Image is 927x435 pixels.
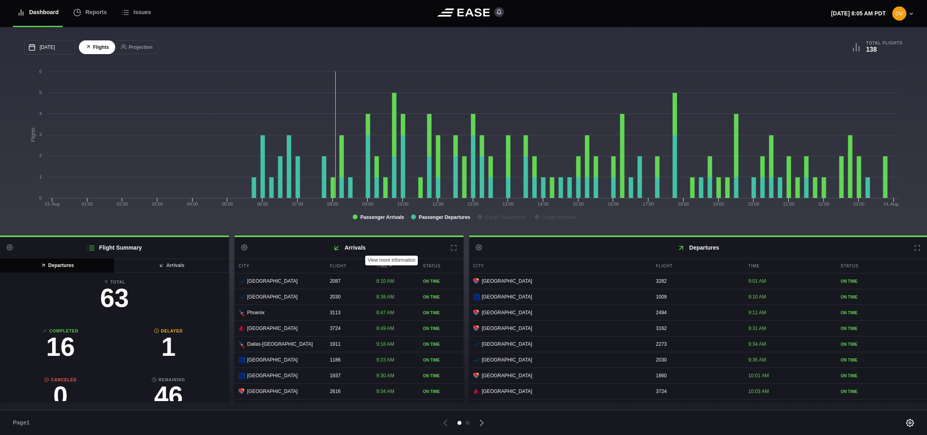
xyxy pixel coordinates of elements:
[837,259,927,273] div: Status
[841,389,923,395] div: ON TIME
[235,259,324,273] div: City
[423,294,459,300] div: ON TIME
[6,285,222,311] h3: 63
[482,356,532,364] span: [GEOGRAPHIC_DATA]
[748,294,766,300] span: 9:10 AM
[326,384,370,399] div: 2616
[573,202,584,206] text: 15:00
[713,202,724,206] text: 19:00
[841,310,923,316] div: ON TIME
[6,377,114,413] a: Canceled0
[432,202,444,206] text: 11:00
[377,326,394,331] span: 8:49 AM
[892,6,906,21] img: 6d3e5a4cbe29da698bbe79a73b1ffc79
[482,309,532,316] span: [GEOGRAPHIC_DATA]
[377,373,394,378] span: 9:30 AM
[326,259,370,273] div: Flight
[652,259,742,273] div: Flight
[608,202,619,206] text: 16:00
[482,388,532,395] span: [GEOGRAPHIC_DATA]
[247,372,298,379] span: [GEOGRAPHIC_DATA]
[360,214,404,220] tspan: Passenger Arrivals
[469,259,650,273] div: City
[326,336,370,352] div: 1911
[24,40,75,55] input: mm/dd/yyyy
[247,356,298,364] span: [GEOGRAPHIC_DATA]
[326,305,370,320] div: 3113
[39,174,42,179] text: 1
[39,153,42,158] text: 2
[643,202,654,206] text: 17:00
[468,202,479,206] text: 12:00
[82,202,93,206] text: 01:00
[79,40,115,55] button: Flights
[841,294,923,300] div: ON TIME
[748,202,760,206] text: 20:00
[423,389,459,395] div: ON TIME
[652,321,742,336] div: 3162
[114,328,222,364] a: Delayed1
[377,389,394,394] span: 9:34 AM
[247,388,298,395] span: [GEOGRAPHIC_DATA]
[841,357,923,363] div: ON TIME
[542,214,576,220] tspan: Cargo Arrivals
[652,336,742,352] div: 2273
[6,383,114,409] h3: 0
[866,40,903,46] b: Total Flights
[678,202,689,206] text: 18:00
[377,294,394,300] span: 8:38 AM
[372,259,417,273] div: Time
[783,202,794,206] text: 21:00
[748,389,769,394] span: 10:03 AM
[39,195,42,200] text: 0
[326,289,370,305] div: 2030
[30,128,36,142] tspan: Flights
[235,237,463,258] h2: Arrivals
[6,334,114,360] h3: 16
[883,202,898,206] tspan: 14. Aug
[13,418,33,427] span: Page 1
[247,340,313,348] span: Dallas-[GEOGRAPHIC_DATA]
[423,310,459,316] div: ON TIME
[744,259,834,273] div: Time
[117,202,128,206] text: 02:00
[841,373,923,379] div: ON TIME
[187,202,198,206] text: 04:00
[39,111,42,116] text: 4
[423,373,459,379] div: ON TIME
[247,309,265,316] span: Phoenix
[482,372,532,379] span: [GEOGRAPHIC_DATA]
[482,325,532,332] span: [GEOGRAPHIC_DATA]
[114,334,222,360] h3: 1
[114,377,222,383] b: Remaining
[114,328,222,334] b: Delayed
[748,326,766,331] span: 9:31 AM
[326,273,370,289] div: 2087
[327,202,339,206] text: 08:00
[841,326,923,332] div: ON TIME
[652,368,742,383] div: 1860
[818,202,830,206] text: 22:00
[841,278,923,284] div: ON TIME
[652,273,742,289] div: 3282
[114,383,222,409] h3: 46
[652,289,742,305] div: 1009
[247,325,298,332] span: [GEOGRAPHIC_DATA]
[652,399,742,415] div: 3113
[114,377,222,413] a: Remaining46
[247,293,298,301] span: [GEOGRAPHIC_DATA]
[748,341,766,347] span: 9:34 AM
[39,69,42,74] text: 6
[482,277,532,285] span: [GEOGRAPHIC_DATA]
[652,305,742,320] div: 2494
[39,90,42,95] text: 5
[247,277,298,285] span: [GEOGRAPHIC_DATA]
[257,202,268,206] text: 06:00
[326,321,370,336] div: 3724
[39,132,42,137] text: 3
[377,357,394,363] span: 9:23 AM
[469,237,927,258] h2: Departures
[502,202,514,206] text: 13:00
[748,357,766,363] span: 9:36 AM
[6,377,114,383] b: Canceled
